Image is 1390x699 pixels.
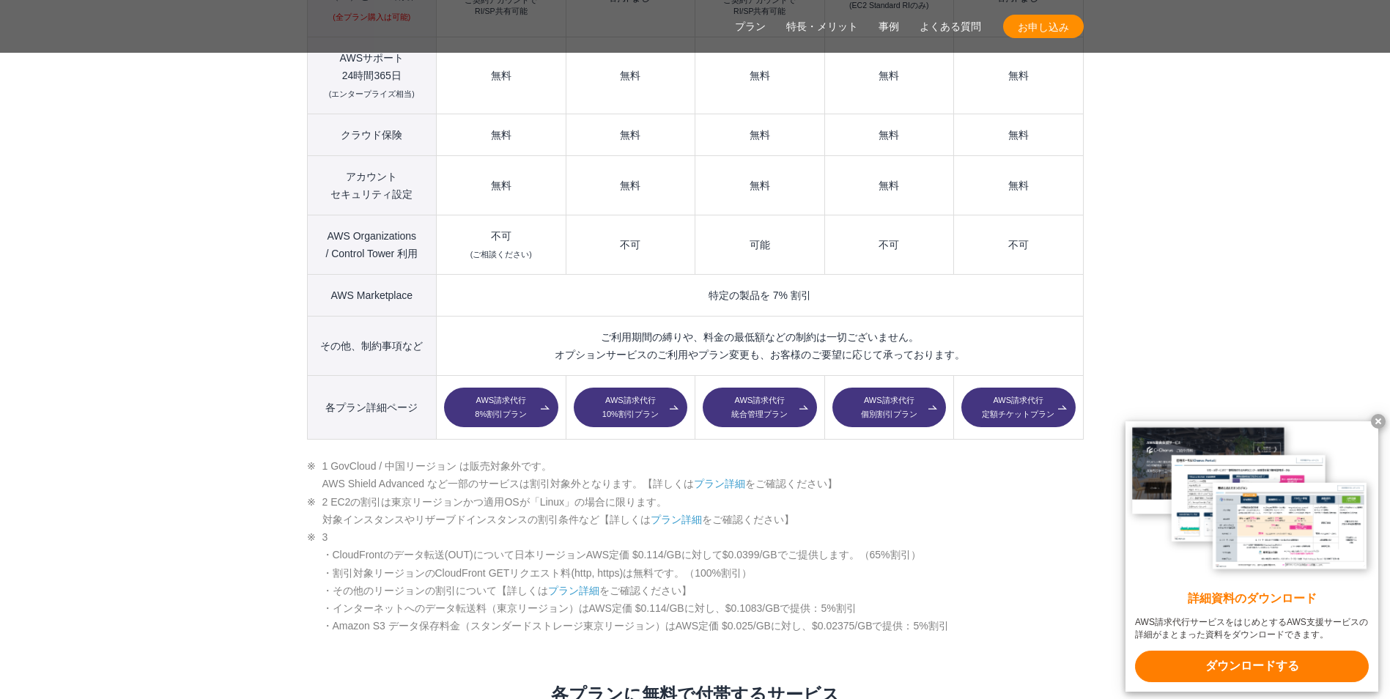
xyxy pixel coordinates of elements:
[307,37,437,114] th: AWSサポート 24時間365日
[694,478,745,489] a: プラン詳細
[566,215,695,275] td: 不可
[1003,19,1084,34] span: お申し込み
[437,215,566,275] td: 不可
[548,585,599,596] a: プラン詳細
[695,156,824,215] td: 無料
[566,156,695,215] td: 無料
[824,37,953,114] td: 無料
[307,528,1084,635] li: 3 ・CloudFrontのデータ転送(OUT)について日本リージョンAWS定価 $0.114/GBに対して$0.0399/GBでご提供します。（65%割引） ・割引対象リージョンのCloudF...
[954,156,1083,215] td: 無料
[437,114,566,156] td: 無料
[832,388,946,427] a: AWS請求代行個別割引プラン
[920,19,981,34] a: よくある質問
[307,156,437,215] th: アカウント セキュリティ設定
[695,114,824,156] td: 無料
[735,19,766,34] a: プラン
[566,37,695,114] td: 無料
[437,37,566,114] td: 無料
[1125,421,1378,692] a: 詳細資料のダウンロード AWS請求代行サービスをはじめとするAWS支援サービスの詳細がまとまった資料をダウンロードできます。 ダウンロードする
[307,376,437,440] th: 各プラン詳細ページ
[879,19,899,34] a: 事例
[307,275,437,317] th: AWS Marketplace
[307,493,1084,529] li: 2 EC2の割引は東京リージョンかつ適用OSが「Linux」の場合に限ります。 対象インスタンスやリザーブドインスタンスの割引条件など【詳しくは をご確認ください】
[1135,591,1369,607] x-t: 詳細資料のダウンロード
[1135,651,1369,682] x-t: ダウンロードする
[954,215,1083,275] td: 不可
[307,215,437,275] th: AWS Organizations / Control Tower 利用
[307,457,1084,493] li: 1 GovCloud / 中国リージョン は販売対象外です。 AWS Shield Advanced など一部のサービスは割引対象外となります。【詳しくは をご確認ください】
[574,388,687,427] a: AWS請求代行10%割引プラン
[824,114,953,156] td: 無料
[437,317,1083,376] td: ご利用期間の縛りや、料金の最低額などの制約は一切ございません。 オプションサービスのご利用やプラン変更も、お客様のご要望に応じて承っております。
[824,156,953,215] td: 無料
[824,215,953,275] td: 不可
[695,37,824,114] td: 無料
[333,12,410,23] small: (全プラン購入は可能)
[307,114,437,156] th: クラウド保険
[954,37,1083,114] td: 無料
[786,19,858,34] a: 特長・メリット
[329,89,415,98] small: (エンタープライズ相当)
[437,156,566,215] td: 無料
[695,215,824,275] td: 可能
[1003,15,1084,38] a: お申し込み
[566,114,695,156] td: 無料
[954,114,1083,156] td: 無料
[651,514,702,525] a: プラン詳細
[470,250,532,259] small: (ご相談ください)
[961,388,1075,427] a: AWS請求代行定額チケットプラン
[1135,616,1369,641] x-t: AWS請求代行サービスをはじめとするAWS支援サービスの詳細がまとまった資料をダウンロードできます。
[444,388,558,427] a: AWS請求代行8%割引プラン
[307,317,437,376] th: その他、制約事項など
[703,388,816,427] a: AWS請求代行統合管理プラン
[437,275,1083,317] td: 特定の製品を 7% 割引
